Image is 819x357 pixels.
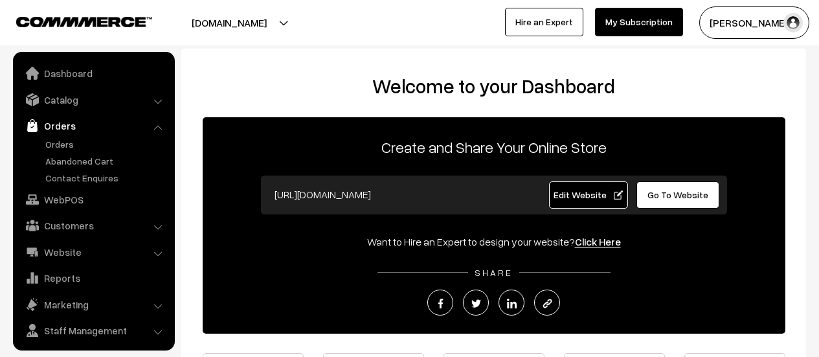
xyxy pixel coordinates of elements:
[468,267,519,278] span: SHARE
[42,154,170,168] a: Abandoned Cart
[16,114,170,137] a: Orders
[42,137,170,151] a: Orders
[194,75,793,98] h2: Welcome to your Dashboard
[505,8,583,36] a: Hire an Expert
[16,62,170,85] a: Dashboard
[16,240,170,264] a: Website
[575,235,621,248] a: Click Here
[146,6,312,39] button: [DOMAIN_NAME]
[595,8,683,36] a: My Subscription
[16,17,152,27] img: COMMMERCE
[16,214,170,237] a: Customers
[16,266,170,290] a: Reports
[203,135,785,159] p: Create and Share Your Online Store
[16,188,170,211] a: WebPOS
[636,181,720,209] a: Go To Website
[549,181,628,209] a: Edit Website
[16,293,170,316] a: Marketing
[16,13,129,29] a: COMMMERCE
[203,234,785,249] div: Want to Hire an Expert to design your website?
[42,171,170,185] a: Contact Enquires
[647,189,708,200] span: Go To Website
[16,319,170,342] a: Staff Management
[16,88,170,111] a: Catalog
[554,189,623,200] span: Edit Website
[783,13,803,32] img: user
[699,6,809,39] button: [PERSON_NAME]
